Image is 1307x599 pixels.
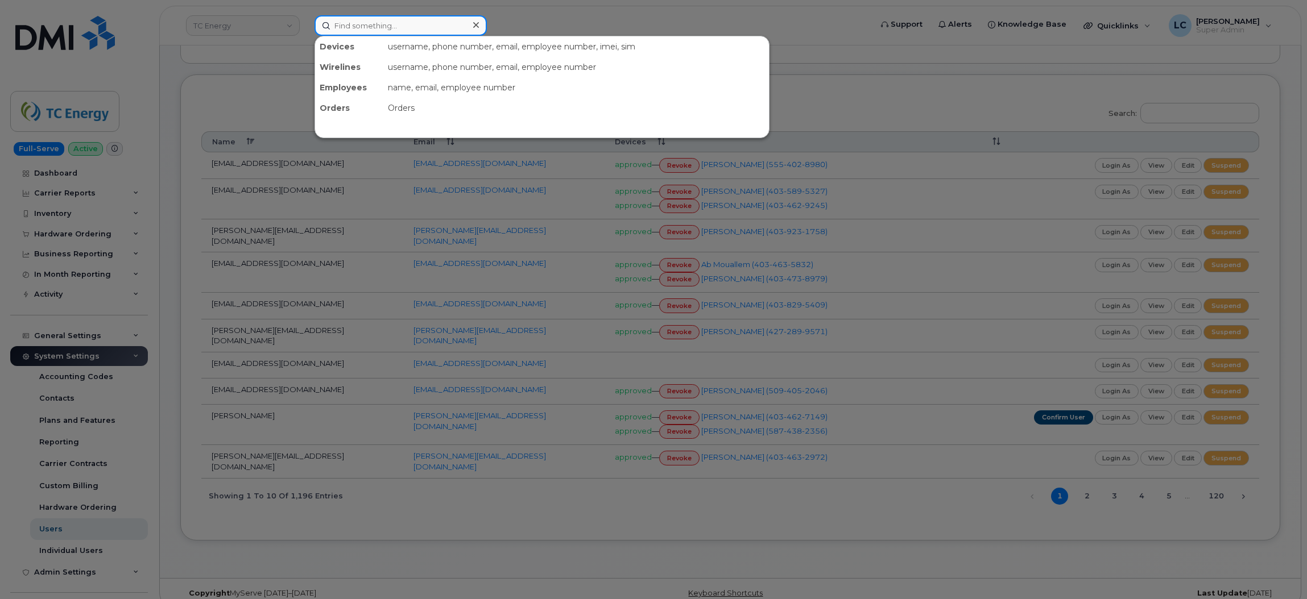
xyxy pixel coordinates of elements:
[315,57,383,77] div: Wirelines
[383,36,769,57] div: username, phone number, email, employee number, imei, sim
[315,77,383,98] div: Employees
[1258,550,1298,590] iframe: Messenger Launcher
[383,57,769,77] div: username, phone number, email, employee number
[383,98,769,118] div: Orders
[315,15,487,36] input: Find something...
[315,36,383,57] div: Devices
[315,98,383,118] div: Orders
[383,77,769,98] div: name, email, employee number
